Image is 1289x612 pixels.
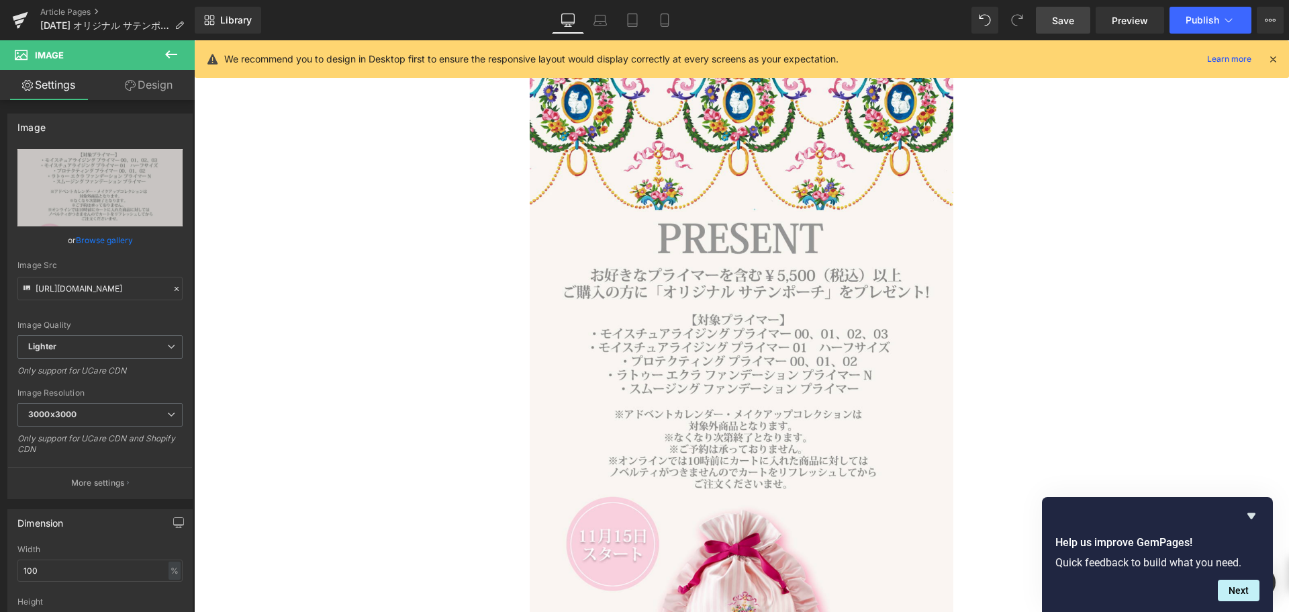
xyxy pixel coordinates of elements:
a: Mobile [649,7,681,34]
div: Image [17,114,46,133]
b: Lighter [28,341,56,351]
a: Browse gallery [76,228,133,252]
button: Next question [1218,580,1259,601]
div: or [17,233,183,247]
b: 3000x3000 [28,409,77,419]
a: Preview [1096,7,1164,34]
button: Publish [1169,7,1251,34]
span: Preview [1112,13,1148,28]
div: Height [17,597,183,607]
h2: Help us improve GemPages! [1055,535,1259,551]
input: Link [17,277,183,300]
a: Laptop [584,7,616,34]
span: Save [1052,13,1074,28]
div: Only support for UCare CDN and Shopify CDN [17,433,183,464]
span: Publish [1186,15,1219,26]
a: ホーム [145,5,165,13]
p: We recommend you to design in Desktop first to ensure the responsive layout would display correct... [224,52,839,67]
div: Image Resolution [17,388,183,398]
p: More settings [71,477,125,489]
p: Quick feedback to build what you need. [1055,556,1259,569]
div: Image Src [17,261,183,270]
div: Help us improve GemPages! [1055,508,1259,601]
a: Tablet [616,7,649,34]
a: Desktop [552,7,584,34]
div: Only support for UCare CDN [17,365,183,385]
button: Redo [1004,7,1031,34]
a: Design [100,70,197,100]
button: More settings [8,467,192,498]
button: More [1257,7,1284,34]
span: Image [35,50,64,60]
div: Width [17,545,183,554]
div: Image Quality [17,320,183,330]
button: Hide survey [1243,508,1259,524]
a: New Library [195,7,261,34]
span: [DATE] オリジナル サテンポーチ PRESENT [40,20,169,31]
div: Dimension [17,510,64,529]
a: Learn more [1202,51,1257,67]
div: % [169,562,181,580]
button: Undo [971,7,998,34]
input: auto [17,560,183,582]
span: Library [220,14,252,26]
a: Article Pages [40,7,195,17]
